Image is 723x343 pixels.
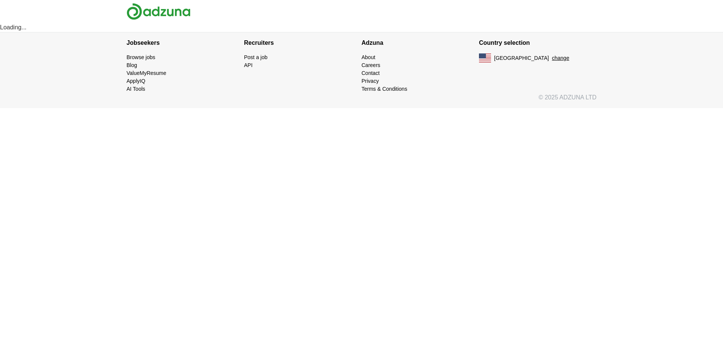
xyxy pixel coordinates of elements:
[127,3,191,20] img: Adzuna logo
[552,54,569,62] button: change
[127,62,137,68] a: Blog
[361,62,380,68] a: Careers
[479,32,596,53] h4: Country selection
[127,78,145,84] a: ApplyIQ
[361,78,379,84] a: Privacy
[120,93,602,108] div: © 2025 ADZUNA LTD
[127,70,166,76] a: ValueMyResume
[361,54,375,60] a: About
[361,70,380,76] a: Contact
[361,86,407,92] a: Terms & Conditions
[244,54,267,60] a: Post a job
[494,54,549,62] span: [GEOGRAPHIC_DATA]
[244,62,253,68] a: API
[479,53,491,63] img: US flag
[127,54,155,60] a: Browse jobs
[127,86,145,92] a: AI Tools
